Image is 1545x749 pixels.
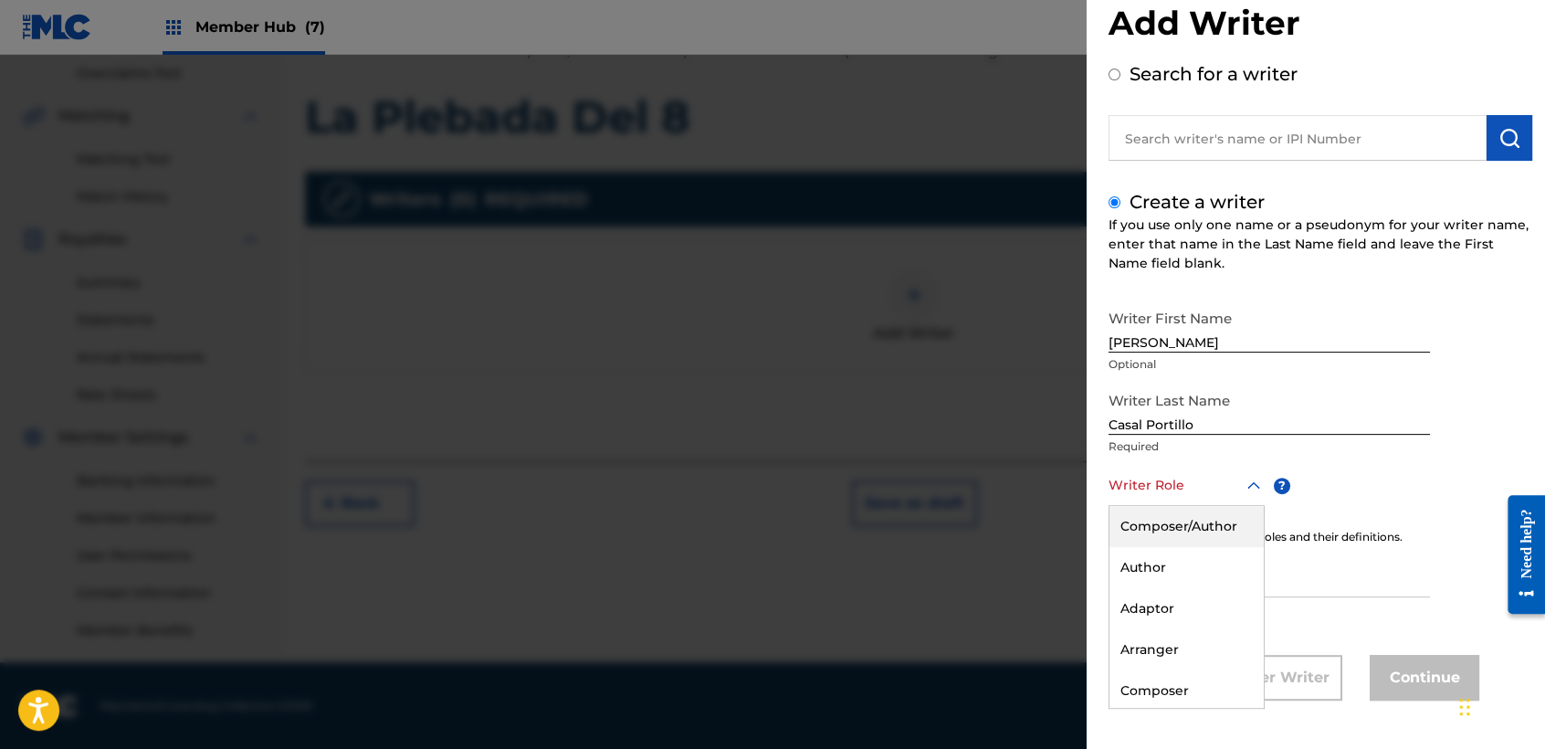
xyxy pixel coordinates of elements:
p: Optional [1109,356,1430,373]
div: Author [1109,547,1264,588]
div: Arranger [1109,629,1264,670]
div: Widget de chat [1454,661,1545,749]
span: Member Hub [195,16,325,37]
input: Search writer's name or IPI Number [1109,115,1487,161]
p: Optional [1109,601,1430,617]
div: Arrastrar [1459,680,1470,734]
iframe: Resource Center [1494,481,1545,628]
span: (7) [305,18,325,36]
div: Composer [1109,670,1264,712]
img: Search Works [1498,127,1520,149]
div: Adaptor [1109,588,1264,629]
label: Create a writer [1130,191,1265,213]
p: Required [1109,438,1430,455]
div: If you use only one name or a pseudonym for your writer name, enter that name in the Last Name fi... [1109,216,1532,273]
label: Search for a writer [1130,63,1298,85]
div: Composer/Author [1109,506,1264,547]
img: Top Rightsholders [163,16,184,38]
img: MLC Logo [22,14,92,40]
span: ? [1274,478,1290,494]
iframe: Chat Widget [1454,661,1545,749]
div: Click for a list of writer roles and their definitions. [1109,529,1532,545]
